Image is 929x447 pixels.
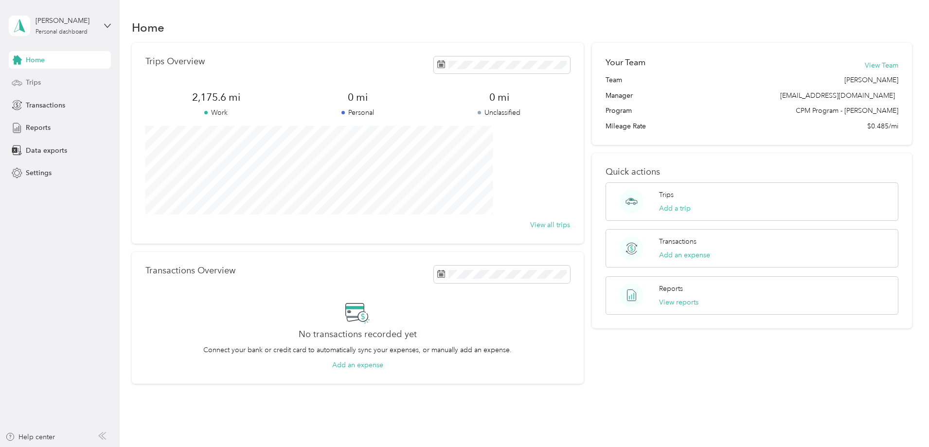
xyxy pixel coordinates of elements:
p: Transactions Overview [145,266,235,276]
span: Manager [606,90,633,101]
span: Team [606,75,622,85]
span: Data exports [26,145,67,156]
h2: No transactions recorded yet [299,329,417,340]
div: [PERSON_NAME] [36,16,96,26]
button: Add an expense [659,250,710,260]
button: View reports [659,297,698,307]
div: Personal dashboard [36,29,88,35]
p: Work [145,107,287,118]
button: View Team [865,60,898,71]
p: Quick actions [606,167,898,177]
p: Trips Overview [145,56,205,67]
h1: Home [132,22,164,33]
p: Unclassified [429,107,570,118]
span: Trips [26,77,41,88]
span: Program [606,106,632,116]
span: Reports [26,123,51,133]
p: Connect your bank or credit card to automatically sync your expenses, or manually add an expense. [203,345,512,355]
button: Add a trip [659,203,691,214]
iframe: Everlance-gr Chat Button Frame [875,393,929,447]
span: 0 mi [287,90,429,104]
h2: Your Team [606,56,645,69]
span: [PERSON_NAME] [844,75,898,85]
span: Home [26,55,45,65]
span: 2,175.6 mi [145,90,287,104]
button: Help center [5,432,55,442]
span: Transactions [26,100,65,110]
p: Personal [287,107,429,118]
span: Settings [26,168,52,178]
span: $0.485/mi [867,121,898,131]
p: Trips [659,190,674,200]
span: 0 mi [429,90,570,104]
span: CPM Program - [PERSON_NAME] [796,106,898,116]
p: Reports [659,284,683,294]
p: Transactions [659,236,697,247]
button: View all trips [530,220,570,230]
span: Mileage Rate [606,121,646,131]
button: Add an expense [332,360,383,370]
span: [EMAIL_ADDRESS][DOMAIN_NAME] [780,91,895,100]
